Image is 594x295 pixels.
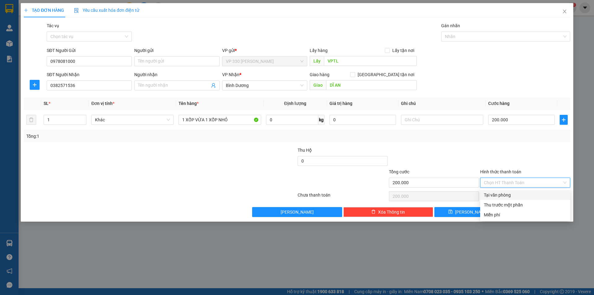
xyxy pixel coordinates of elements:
[310,48,328,53] span: Lấy hàng
[297,192,388,202] div: Chưa thanh toán
[134,47,219,54] div: Người gửi
[355,71,417,78] span: [GEOGRAPHIC_DATA] tận nơi
[284,101,306,106] span: Định lượng
[324,56,417,66] input: Dọc đường
[211,83,216,88] span: user-add
[47,71,132,78] div: SĐT Người Nhận
[484,192,566,198] div: Tại văn phòng
[326,80,417,90] input: Dọc đường
[24,8,64,13] span: TẠO ĐƠN HÀNG
[401,115,483,125] input: Ghi Chú
[47,47,132,54] div: SĐT Người Gửi
[24,8,28,12] span: plus
[448,210,453,215] span: save
[480,169,521,174] label: Hình thức thanh toán
[44,101,49,106] span: SL
[310,80,326,90] span: Giao
[179,101,199,106] span: Tên hàng
[74,8,79,13] img: icon
[562,9,567,14] span: close
[26,115,36,125] button: delete
[371,210,376,215] span: delete
[329,115,396,125] input: 0
[310,72,329,77] span: Giao hàng
[378,209,405,215] span: Xóa Thông tin
[398,98,486,110] th: Ghi chú
[484,211,566,218] div: Miễn phí
[222,47,307,54] div: VP gửi
[179,115,261,125] input: VD: Bàn, Ghế
[434,207,501,217] button: save[PERSON_NAME]
[560,117,567,122] span: plus
[226,81,303,90] span: Bình Dương
[389,169,409,174] span: Tổng cước
[91,101,114,106] span: Đơn vị tính
[226,57,303,66] span: VP 330 Lê Duẫn
[26,133,229,140] div: Tổng: 1
[281,209,314,215] span: [PERSON_NAME]
[390,47,417,54] span: Lấy tận nơi
[134,71,219,78] div: Người nhận
[560,115,568,125] button: plus
[252,207,342,217] button: [PERSON_NAME]
[455,209,488,215] span: [PERSON_NAME]
[298,148,312,153] span: Thu Hộ
[47,23,59,28] label: Tác vụ
[488,101,510,106] span: Cước hàng
[30,80,40,90] button: plus
[441,23,460,28] label: Gán nhãn
[484,202,566,208] div: Thu trước một phần
[329,101,352,106] span: Giá trị hàng
[74,8,139,13] span: Yêu cầu xuất hóa đơn điện tử
[310,56,324,66] span: Lấy
[95,115,170,124] span: Khác
[343,207,433,217] button: deleteXóa Thông tin
[30,82,39,87] span: plus
[556,3,573,20] button: Close
[222,72,239,77] span: VP Nhận
[318,115,325,125] span: kg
